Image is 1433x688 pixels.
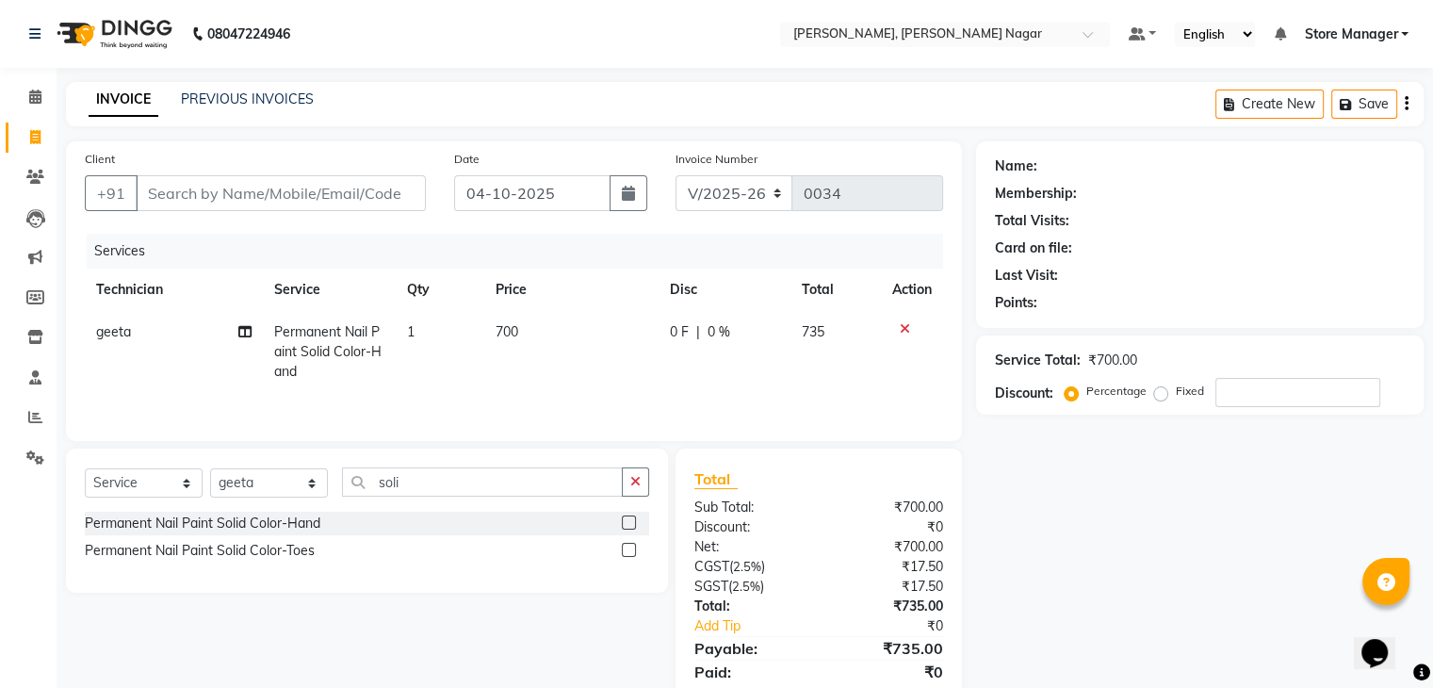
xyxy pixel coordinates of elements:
[680,577,819,597] div: ( )
[1176,383,1204,400] label: Fixed
[1331,90,1397,119] button: Save
[48,8,177,60] img: logo
[790,269,880,311] th: Total
[819,577,957,597] div: ₹17.50
[995,184,1077,204] div: Membership:
[995,238,1072,258] div: Card on file:
[819,537,957,557] div: ₹700.00
[881,269,943,311] th: Action
[96,323,131,340] span: geeta
[89,83,158,117] a: INVOICE
[85,269,262,311] th: Technician
[733,559,761,574] span: 2.5%
[802,323,824,340] span: 735
[694,578,728,595] span: SGST
[659,269,791,311] th: Disc
[87,234,957,269] div: Services
[407,323,415,340] span: 1
[995,211,1069,231] div: Total Visits:
[396,269,484,311] th: Qty
[484,269,658,311] th: Price
[995,384,1053,403] div: Discount:
[496,323,518,340] span: 700
[696,322,700,342] span: |
[454,151,480,168] label: Date
[181,90,314,107] a: PREVIOUS INVOICES
[995,351,1081,370] div: Service Total:
[819,597,957,616] div: ₹735.00
[708,322,730,342] span: 0 %
[207,8,290,60] b: 08047224946
[85,541,315,561] div: Permanent Nail Paint Solid Color-Toes
[819,637,957,660] div: ₹735.00
[694,469,738,489] span: Total
[670,322,689,342] span: 0 F
[1086,383,1147,400] label: Percentage
[680,557,819,577] div: ( )
[1304,25,1397,44] span: Store Manager
[680,661,819,683] div: Paid:
[85,151,115,168] label: Client
[841,616,956,636] div: ₹0
[995,156,1037,176] div: Name:
[819,517,957,537] div: ₹0
[342,467,623,497] input: Search or Scan
[262,269,396,311] th: Service
[676,151,757,168] label: Invoice Number
[819,557,957,577] div: ₹17.50
[732,579,760,594] span: 2.5%
[1215,90,1324,119] button: Create New
[694,558,729,575] span: CGST
[680,498,819,517] div: Sub Total:
[995,293,1037,313] div: Points:
[85,175,138,211] button: +91
[995,266,1058,286] div: Last Visit:
[680,597,819,616] div: Total:
[273,323,381,380] span: Permanent Nail Paint Solid Color-Hand
[680,616,841,636] a: Add Tip
[1354,613,1414,669] iframe: chat widget
[680,537,819,557] div: Net:
[680,517,819,537] div: Discount:
[819,661,957,683] div: ₹0
[819,498,957,517] div: ₹700.00
[85,514,320,533] div: Permanent Nail Paint Solid Color-Hand
[136,175,426,211] input: Search by Name/Mobile/Email/Code
[1088,351,1137,370] div: ₹700.00
[680,637,819,660] div: Payable:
